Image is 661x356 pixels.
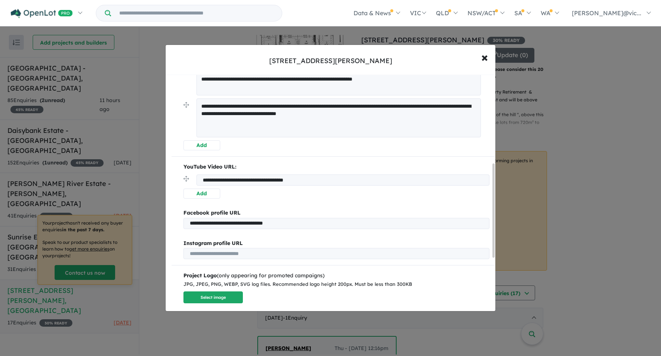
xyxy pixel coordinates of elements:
[183,102,189,108] img: drag.svg
[183,140,220,150] button: Add
[183,280,489,288] div: JPG, JPEG, PNG, WEBP, SVG log files. Recommended logo height 200px. Must be less than 300KB
[183,272,217,279] b: Project Logo
[113,5,280,21] input: Try estate name, suburb, builder or developer
[183,163,489,172] p: YouTube Video URL:
[183,176,189,182] img: drag.svg
[183,291,243,304] button: Select image
[183,240,243,246] b: Instagram profile URL
[183,209,241,216] b: Facebook profile URL
[183,309,489,318] b: Logo background colour (FFFFFF)
[183,189,220,199] button: Add
[269,56,392,66] div: [STREET_ADDRESS][PERSON_NAME]
[481,49,488,65] span: ×
[572,9,641,17] span: [PERSON_NAME]@vic...
[183,271,489,280] div: (only appearing for promoted campaigns)
[11,9,73,18] img: Openlot PRO Logo White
